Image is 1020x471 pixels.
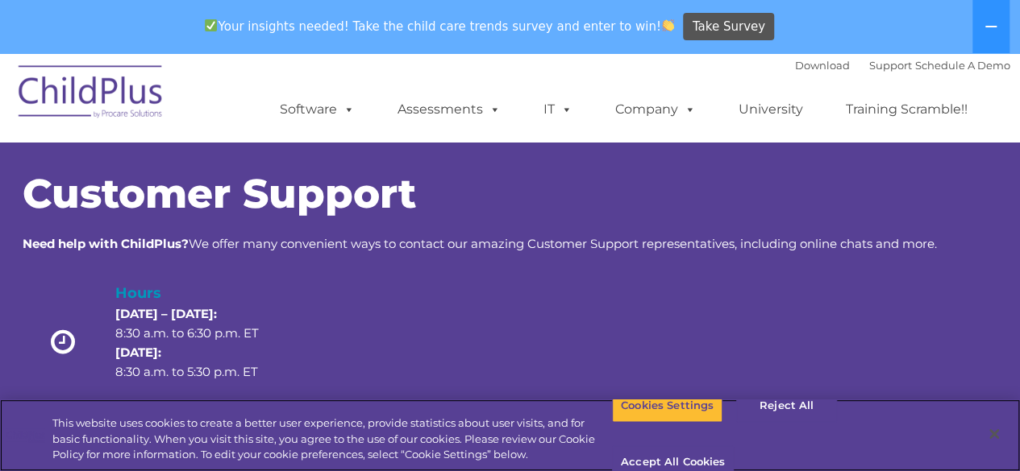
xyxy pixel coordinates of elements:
p: 8:30 a.m. to 6:30 p.m. ET 8:30 a.m. to 5:30 p.m. ET [115,304,286,382]
button: Close [976,416,1012,452]
button: Cookies Settings [612,389,722,423]
a: Schedule A Demo [915,59,1010,72]
h4: Hours [115,282,286,304]
a: Company [599,93,712,126]
a: Download [795,59,850,72]
strong: [DATE] – [DATE]: [115,306,217,321]
button: Reject All [736,389,837,423]
div: This website uses cookies to create a better user experience, provide statistics about user visit... [52,415,612,463]
strong: Need help with ChildPlus? [23,236,189,251]
font: | [795,59,1010,72]
a: IT [527,93,589,126]
strong: [DATE]: [115,345,161,360]
a: University [722,93,819,126]
a: Training Scramble!! [830,93,984,126]
span: Take Survey [693,13,765,41]
img: 👏 [662,19,674,31]
img: ChildPlus by Procare Solutions [10,54,172,134]
span: Your insights needed! Take the child care trends survey and enter to win! [198,10,681,42]
a: Software [264,93,371,126]
span: Customer Support [23,169,416,218]
a: Assessments [381,93,517,126]
img: ✅ [205,19,217,31]
a: Support [869,59,912,72]
span: We offer many convenient ways to contact our amazing Customer Support representatives, including ... [23,236,937,251]
a: Take Survey [683,13,774,41]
